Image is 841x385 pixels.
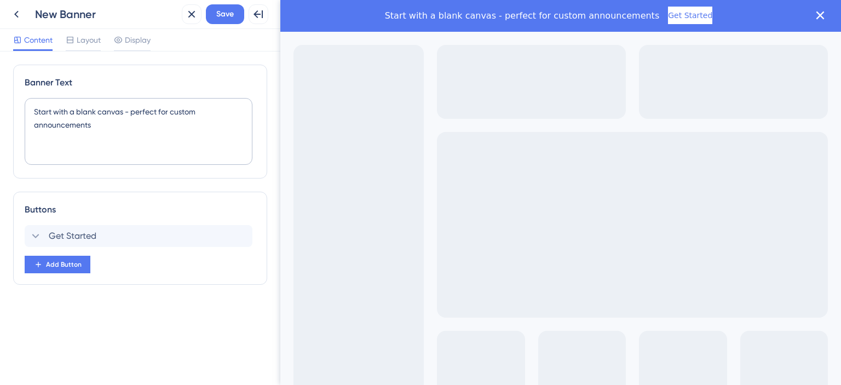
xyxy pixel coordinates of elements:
span: Get Started [49,229,96,243]
button: Get Started [388,7,432,24]
textarea: Start with a blank canvas - perfect for custom announcements [25,98,252,165]
button: Save [206,4,244,24]
div: New Banner [35,7,177,22]
button: Add Button [25,256,90,273]
span: Start with a blank canvas - perfect for custom announcements [105,10,379,21]
span: Content [24,33,53,47]
span: Add Button [46,260,82,269]
div: Banner Text [25,76,256,89]
span: Save [216,8,234,21]
span: Layout [77,33,101,47]
div: Buttons [25,203,256,216]
span: Display [125,33,151,47]
button: Close banner [532,8,548,23]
